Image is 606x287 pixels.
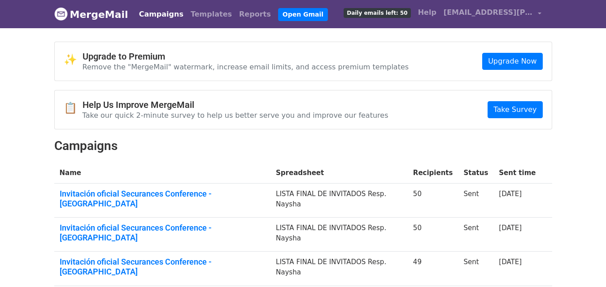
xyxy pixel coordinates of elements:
[135,5,187,23] a: Campaigns
[344,8,410,18] span: Daily emails left: 50
[561,244,606,287] div: Widget de chat
[458,163,493,184] th: Status
[83,62,409,72] p: Remove the "MergeMail" watermark, increase email limits, and access premium templates
[270,163,408,184] th: Spreadsheet
[561,244,606,287] iframe: Chat Widget
[64,53,83,66] span: ✨
[408,218,458,252] td: 50
[482,53,542,70] a: Upgrade Now
[440,4,545,25] a: [EMAIL_ADDRESS][PERSON_NAME][DOMAIN_NAME]
[83,51,409,62] h4: Upgrade to Premium
[458,218,493,252] td: Sent
[458,252,493,286] td: Sent
[83,99,388,110] h4: Help Us Improve MergeMail
[408,163,458,184] th: Recipients
[270,252,408,286] td: LISTA FINAL DE INVITADOS Resp. Naysha
[60,189,266,208] a: Invitación oficial Securances Conference - [GEOGRAPHIC_DATA]
[83,111,388,120] p: Take our quick 2-minute survey to help us better serve you and improve our features
[408,252,458,286] td: 49
[499,258,522,266] a: [DATE]
[488,101,542,118] a: Take Survey
[458,184,493,218] td: Sent
[64,102,83,115] span: 📋
[235,5,275,23] a: Reports
[493,163,541,184] th: Sent time
[340,4,414,21] a: Daily emails left: 50
[408,184,458,218] td: 50
[60,257,266,276] a: Invitación oficial Securances Conference - [GEOGRAPHIC_DATA]
[60,223,266,242] a: Invitación oficial Securances Conference - [GEOGRAPHIC_DATA]
[270,184,408,218] td: LISTA FINAL DE INVITADOS Resp. Naysha
[499,190,522,198] a: [DATE]
[54,163,271,184] th: Name
[187,5,235,23] a: Templates
[270,218,408,252] td: LISTA FINAL DE INVITADOS Resp. Naysha
[499,224,522,232] a: [DATE]
[54,7,68,21] img: MergeMail logo
[414,4,440,21] a: Help
[278,8,328,21] a: Open Gmail
[54,138,552,154] h2: Campaigns
[54,5,128,24] a: MergeMail
[444,7,533,18] span: [EMAIL_ADDRESS][PERSON_NAME][DOMAIN_NAME]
